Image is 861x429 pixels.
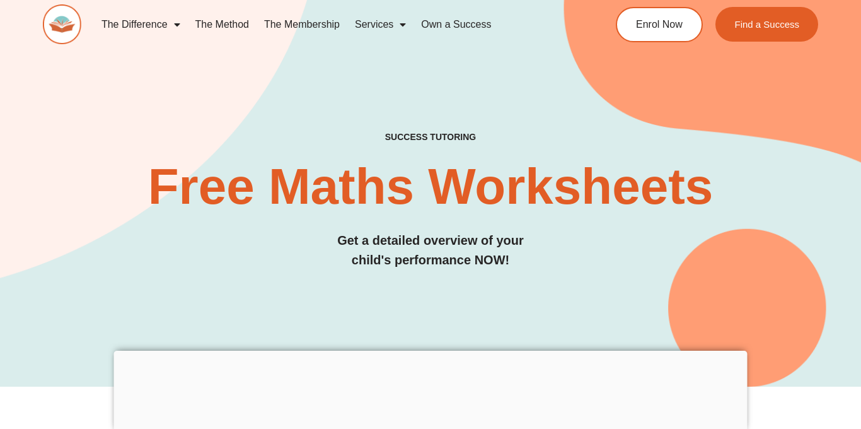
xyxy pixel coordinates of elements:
[94,10,188,39] a: The Difference
[636,20,683,30] span: Enrol Now
[616,7,703,42] a: Enrol Now
[347,10,413,39] a: Services
[188,10,257,39] a: The Method
[413,10,499,39] a: Own a Success
[43,231,818,270] h3: Get a detailed overview of your child's performance NOW!
[94,10,572,39] nav: Menu
[734,20,799,29] span: Find a Success
[715,7,818,42] a: Find a Success
[257,10,347,39] a: The Membership
[114,351,748,429] iframe: Advertisement
[43,132,818,143] h4: SUCCESS TUTORING​
[43,162,818,212] h2: Free Maths Worksheets​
